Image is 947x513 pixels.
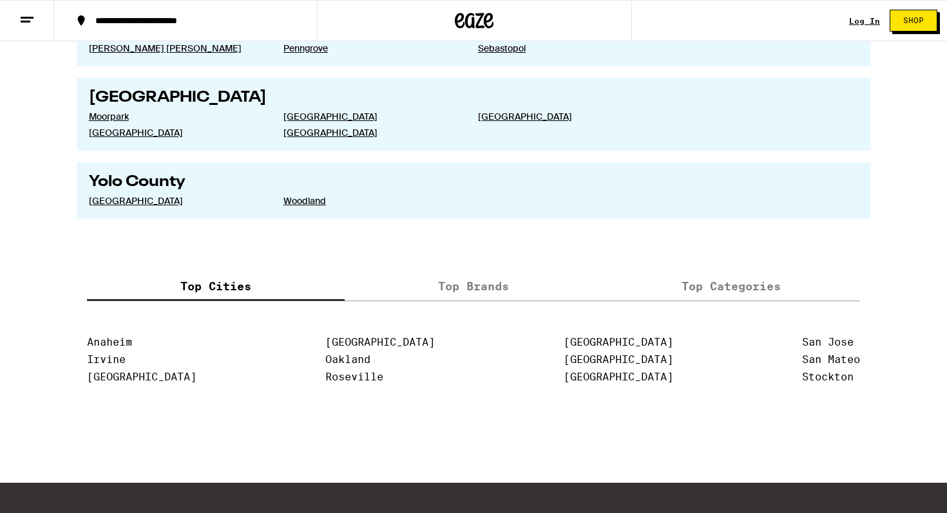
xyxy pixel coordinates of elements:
[283,111,457,122] a: [GEOGRAPHIC_DATA]
[802,353,860,366] a: San Mateo
[283,127,457,138] a: [GEOGRAPHIC_DATA]
[89,42,263,54] a: [PERSON_NAME] [PERSON_NAME]
[8,9,93,19] span: Hi. Need any help?
[564,336,673,348] a: [GEOGRAPHIC_DATA]
[325,371,383,383] a: Roseville
[849,17,880,25] a: Log In
[880,10,947,32] a: Shop
[89,90,859,106] h2: [GEOGRAPHIC_DATA]
[87,336,132,348] a: Anaheim
[478,42,652,54] a: Sebastopol
[283,195,457,207] a: Woodland
[87,273,860,301] div: tabs
[903,17,924,24] span: Shop
[89,195,263,207] a: [GEOGRAPHIC_DATA]
[89,127,263,138] a: [GEOGRAPHIC_DATA]
[802,371,854,383] a: Stockton
[602,273,860,301] label: Top Categories
[89,174,859,190] h2: Yolo County
[478,111,652,122] a: [GEOGRAPHIC_DATA]
[325,353,370,366] a: Oakland
[325,336,435,348] a: [GEOGRAPHIC_DATA]
[345,273,602,301] label: Top Brands
[890,10,937,32] button: Shop
[89,111,263,122] a: Moorpark
[564,353,673,366] a: [GEOGRAPHIC_DATA]
[87,371,196,383] a: [GEOGRAPHIC_DATA]
[87,273,345,301] label: Top Cities
[564,371,673,383] a: [GEOGRAPHIC_DATA]
[87,353,126,366] a: Irvine
[283,42,457,54] a: Penngrove
[802,336,854,348] a: San Jose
